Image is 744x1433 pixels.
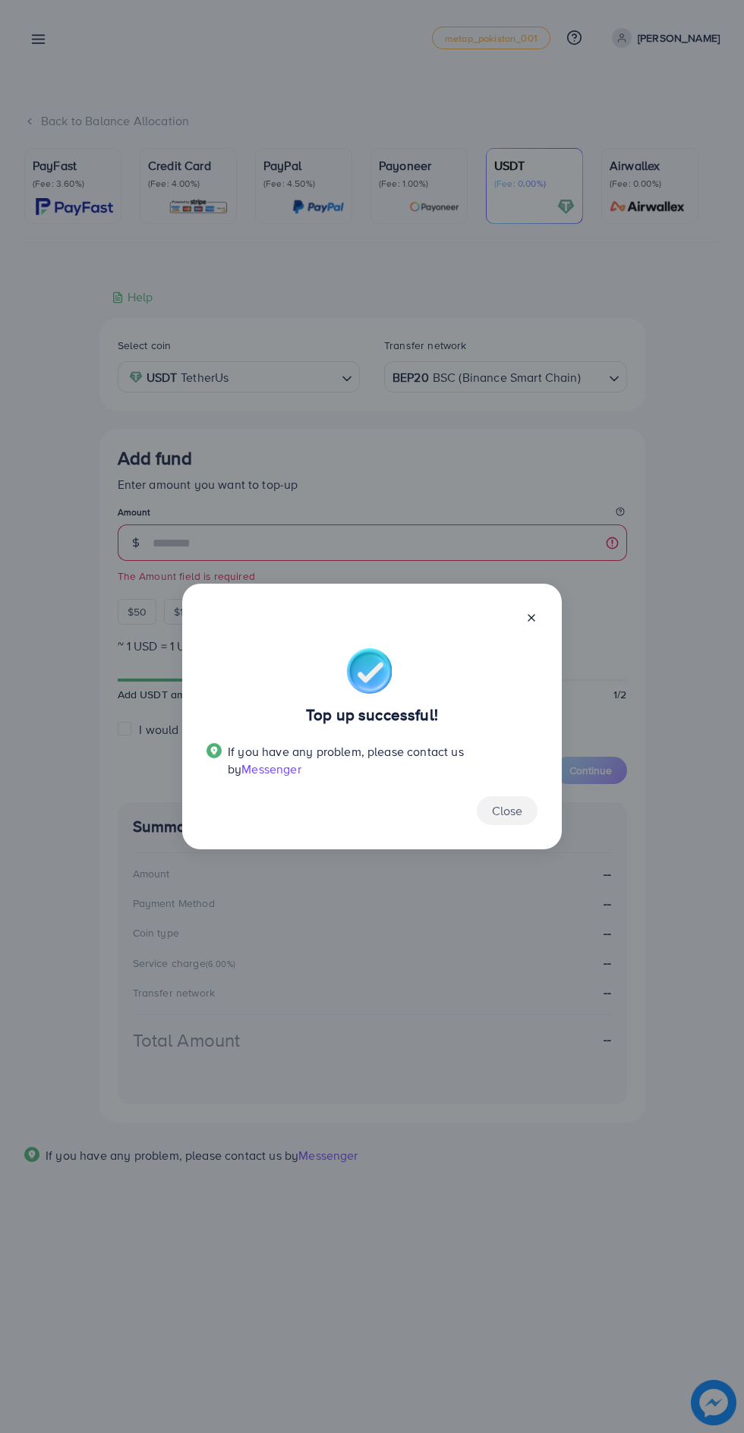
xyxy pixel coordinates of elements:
h4: Top up successful! [306,706,438,725]
span: If you have any problem, please contact us by [228,743,464,777]
img: icon-success.1b13a254.png [346,648,392,694]
img: Popup guide [206,743,222,758]
span: Messenger [241,761,301,777]
button: Close [477,796,538,825]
